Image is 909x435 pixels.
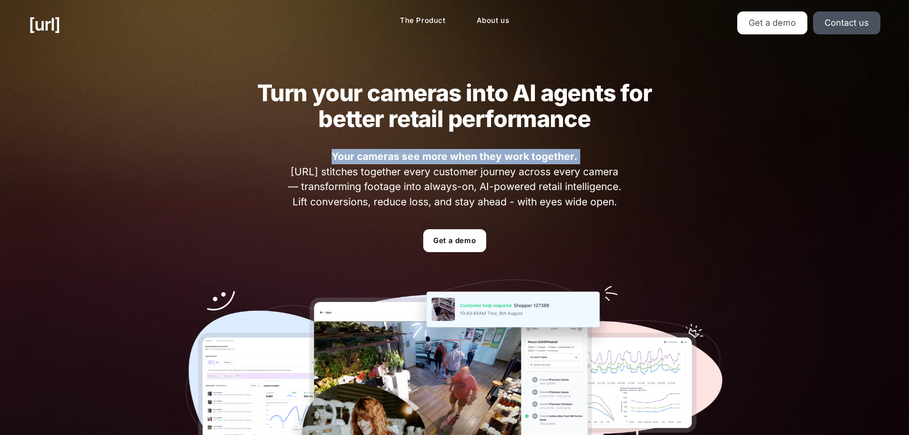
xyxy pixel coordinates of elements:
a: Get a demo [737,11,807,34]
a: [URL] [29,11,60,37]
span: [URL] stitches together every customer journey across every camera — transforming footage into al... [285,149,624,209]
a: Get a demo [423,229,486,252]
strong: Your cameras see more when they work together. [332,150,577,162]
h2: Turn your cameras into AI agents for better retail performance [239,80,671,132]
a: The Product [392,11,453,30]
a: Contact us [813,11,880,34]
a: About us [469,11,517,30]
